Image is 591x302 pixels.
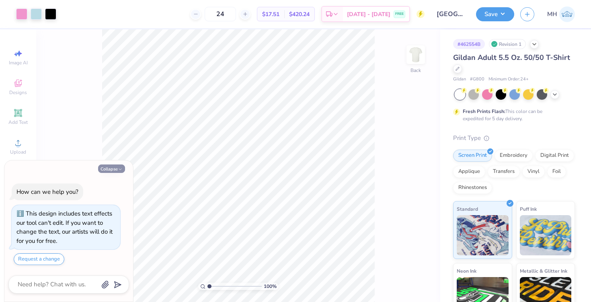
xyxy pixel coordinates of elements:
div: Screen Print [453,150,492,162]
span: $420.24 [289,10,310,18]
span: Neon Ink [457,267,476,275]
strong: Fresh Prints Flash: [463,108,505,115]
span: # G800 [470,76,484,83]
a: MH [547,6,575,22]
span: $17.51 [262,10,279,18]
div: Foil [547,166,566,178]
img: Back [408,47,424,63]
span: Minimum Order: 24 + [488,76,529,83]
span: Gildan Adult 5.5 Oz. 50/50 T-Shirt [453,53,570,62]
span: Metallic & Glitter Ink [520,267,567,275]
div: Rhinestones [453,182,492,194]
input: Untitled Design [431,6,470,22]
div: # 462554B [453,39,485,49]
button: Save [476,7,514,21]
div: Print Type [453,134,575,143]
span: [DATE] - [DATE] [347,10,390,18]
div: Back [410,67,421,74]
span: Puff Ink [520,205,537,213]
div: Transfers [488,166,520,178]
span: FREE [395,11,404,17]
div: Digital Print [535,150,574,162]
button: Collapse [98,164,125,173]
span: Designs [9,89,27,96]
div: Applique [453,166,485,178]
div: This color can be expedited for 5 day delivery. [463,108,562,122]
img: Mitra Hegde [559,6,575,22]
span: Add Text [8,119,28,125]
div: This design includes text effects our tool can't edit. If you want to change the text, our artist... [16,210,113,245]
input: – – [205,7,236,21]
span: Standard [457,205,478,213]
button: Request a change [14,253,64,265]
div: Revision 1 [489,39,526,49]
div: Embroidery [495,150,533,162]
div: How can we help you? [16,188,78,196]
span: Image AI [9,60,28,66]
span: Gildan [453,76,466,83]
span: 100 % [264,283,277,290]
img: Puff Ink [520,215,572,255]
img: Standard [457,215,509,255]
span: Upload [10,149,26,155]
div: Vinyl [522,166,545,178]
span: MH [547,10,557,19]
